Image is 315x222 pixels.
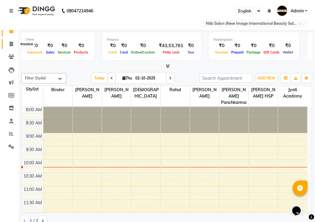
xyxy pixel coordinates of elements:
div: Redemption [213,37,295,42]
span: binder [43,86,72,94]
div: ₹0 [213,42,230,49]
span: Admin [290,8,304,14]
img: Admin [277,5,287,16]
div: 8:00 AM [25,107,43,113]
img: logo [15,2,57,19]
span: Prepaid [230,50,245,54]
div: ₹0 [230,42,245,49]
button: ADD NEW [256,74,277,82]
div: 8:30 AM [25,120,43,126]
div: ₹0 [262,42,281,49]
span: [PERSON_NAME] [190,86,219,100]
div: 9:30 AM [25,146,43,153]
div: Finance [107,37,196,42]
span: Card [118,50,129,54]
span: rahul [161,86,190,94]
input: 2025-10-02 [134,74,164,83]
span: [DEMOGRAPHIC_DATA] [131,86,160,100]
div: ₹0 [44,42,56,49]
span: Cash [107,50,118,54]
span: Online/Custom [129,50,156,54]
span: Sales [44,50,56,54]
span: Voucher [213,50,230,54]
span: Products [72,50,90,54]
span: [PERSON_NAME] panchkarma [219,86,248,106]
span: Services [56,50,72,54]
span: ADD NEW [257,76,275,80]
span: [PERSON_NAME] [73,86,102,100]
span: Petty cash [161,50,181,54]
span: [PERSON_NAME] HSP [249,86,278,100]
span: Gift Cards [262,50,281,54]
span: [PERSON_NAME] [102,86,131,100]
div: 9:00 AM [25,133,43,140]
span: Today [92,73,107,83]
span: Package [245,50,262,54]
span: Due [186,50,196,54]
span: Wallet [281,50,295,54]
div: Stylist [21,86,43,92]
span: Thu [121,76,134,80]
input: Search Appointment [200,73,252,83]
div: Total [26,37,90,42]
div: ₹43,53,761 [156,42,186,49]
div: ₹0 [107,42,118,49]
div: 10:00 AM [22,160,43,166]
div: 10:30 AM [22,173,43,179]
span: Jyoti academy [278,86,307,100]
div: ₹0 [245,42,262,49]
div: ₹0 [129,42,156,49]
iframe: chat widget [290,198,309,216]
div: 11:30 AM [22,200,43,206]
span: Filter Stylist [25,76,46,80]
div: Invoice [19,40,34,48]
div: ₹0 [186,42,196,49]
div: ₹0 [281,42,295,49]
div: ₹0 [72,42,90,49]
div: ₹0 [56,42,72,49]
div: ₹0 [118,42,129,49]
div: 11:00 AM [22,186,43,193]
span: Expenses [26,50,44,54]
b: 08047224946 [66,2,93,19]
